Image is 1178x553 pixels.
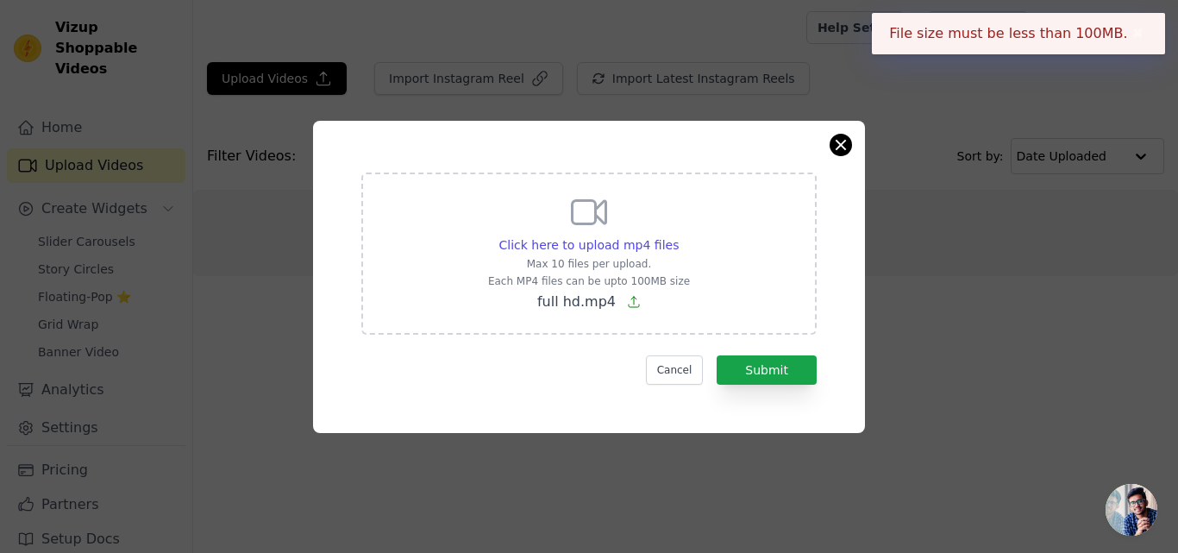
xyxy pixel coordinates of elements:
[872,13,1165,54] div: File size must be less than 100MB.
[488,274,690,288] p: Each MP4 files can be upto 100MB size
[717,355,817,385] button: Submit
[1106,484,1157,536] a: Open chat
[1128,23,1148,44] button: Close
[499,238,680,252] span: Click here to upload mp4 files
[646,355,704,385] button: Cancel
[537,293,616,310] span: full hd.mp4
[830,135,851,155] button: Close modal
[488,257,690,271] p: Max 10 files per upload.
